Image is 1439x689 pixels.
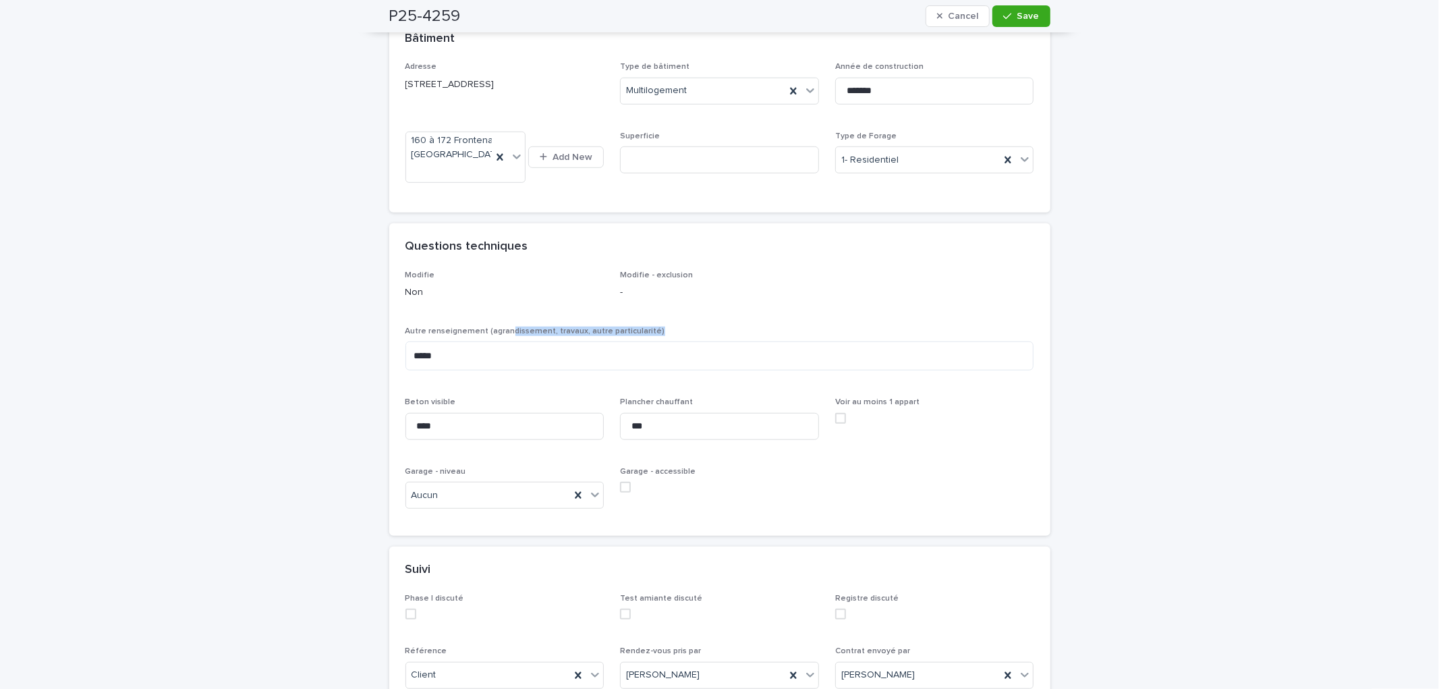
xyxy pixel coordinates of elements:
span: Type de Forage [835,132,897,140]
span: Beton visible [405,398,456,406]
button: Add New [528,146,604,168]
span: Modifie [405,271,435,279]
span: Registre discuté [835,595,899,603]
span: Save [1017,11,1040,21]
span: Année de construction [835,63,924,71]
span: Type de bâtiment [620,63,689,71]
span: Client [412,668,436,682]
span: Cancel [948,11,978,21]
span: Multilogement [626,84,687,98]
p: [STREET_ADDRESS] [405,78,604,92]
span: 1- Residentiel [841,153,899,167]
h2: P25-4259 [389,7,461,26]
span: Garage - accessible [620,468,696,476]
span: Rendez-vous pris par [620,647,701,655]
span: Contrat envoyé par [835,647,910,655]
span: Aucun [412,489,439,503]
span: 160 à 172 Frontenac, [GEOGRAPHIC_DATA] [412,134,505,162]
button: Cancel [926,5,990,27]
span: Phase I discuté [405,595,464,603]
span: Autre renseignement (agrandissement, travaux, autre particularité) [405,327,665,335]
p: - [620,285,819,300]
span: Adresse [405,63,437,71]
button: Save [992,5,1050,27]
span: Garage - niveau [405,468,466,476]
h2: Questions techniques [405,240,528,254]
h2: Suivi [405,563,431,578]
span: Add New [553,153,592,162]
span: [PERSON_NAME] [626,668,700,682]
h2: Bâtiment [405,32,455,47]
span: Superficie [620,132,660,140]
span: Référence [405,647,447,655]
span: Plancher chauffant [620,398,693,406]
p: Non [405,285,604,300]
span: Test amiante discuté [620,595,702,603]
span: Modifie - exclusion [620,271,693,279]
span: [PERSON_NAME] [841,668,915,682]
span: Voir au moins 1 appart [835,398,920,406]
